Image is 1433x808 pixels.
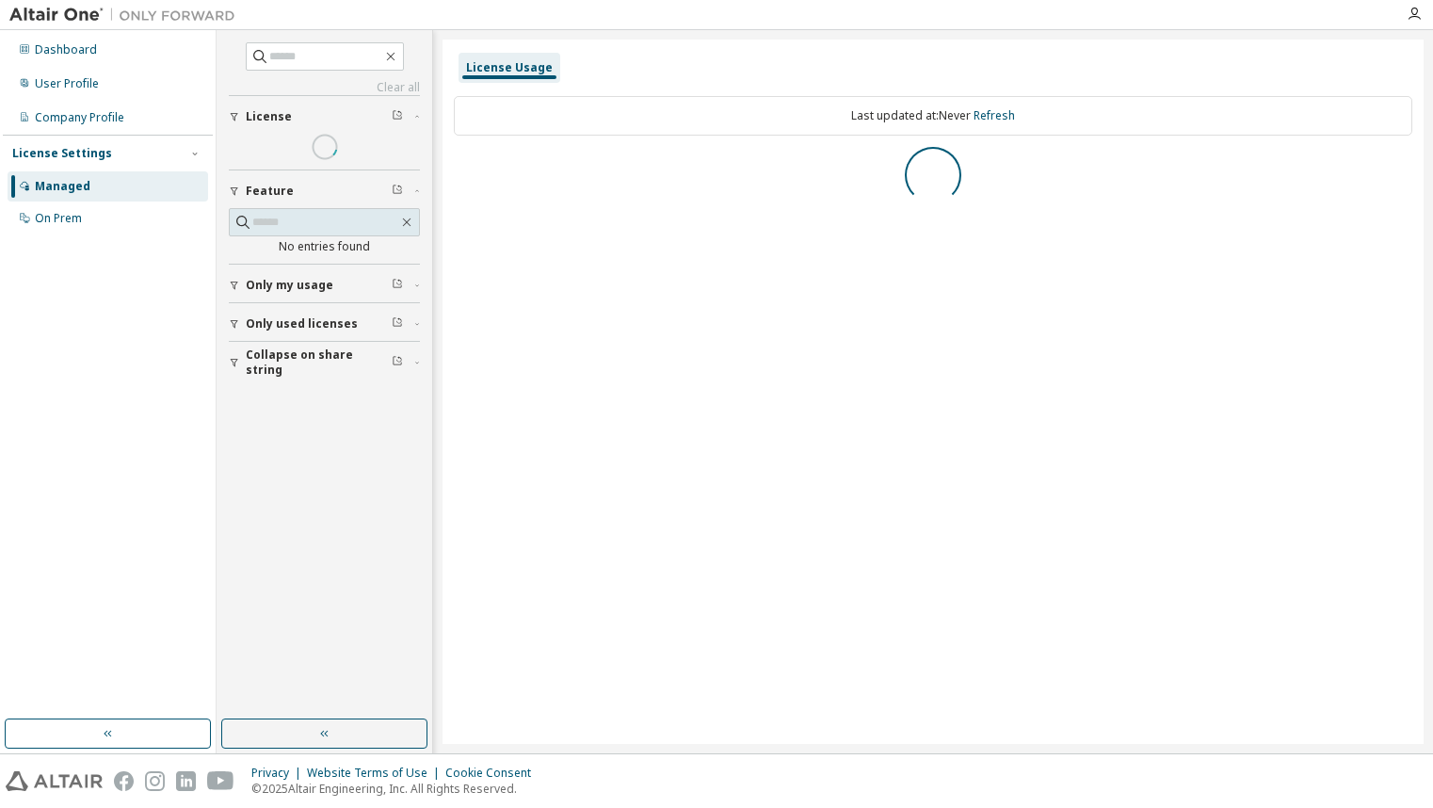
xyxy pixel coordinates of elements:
[229,342,420,383] button: Collapse on share string
[35,179,90,194] div: Managed
[246,278,333,293] span: Only my usage
[454,96,1412,136] div: Last updated at: Never
[207,771,234,791] img: youtube.svg
[35,76,99,91] div: User Profile
[114,771,134,791] img: facebook.svg
[229,170,420,212] button: Feature
[246,184,294,199] span: Feature
[145,771,165,791] img: instagram.svg
[12,146,112,161] div: License Settings
[229,265,420,306] button: Only my usage
[392,184,403,199] span: Clear filter
[6,771,103,791] img: altair_logo.svg
[392,355,403,370] span: Clear filter
[246,316,358,331] span: Only used licenses
[246,347,392,378] span: Collapse on share string
[35,110,124,125] div: Company Profile
[246,109,292,124] span: License
[176,771,196,791] img: linkedin.svg
[251,766,307,781] div: Privacy
[251,781,542,797] p: © 2025 Altair Engineering, Inc. All Rights Reserved.
[974,107,1015,123] a: Refresh
[229,80,420,95] a: Clear all
[392,278,403,293] span: Clear filter
[307,766,445,781] div: Website Terms of Use
[445,766,542,781] div: Cookie Consent
[35,42,97,57] div: Dashboard
[229,303,420,345] button: Only used licenses
[229,239,420,254] div: No entries found
[35,211,82,226] div: On Prem
[392,109,403,124] span: Clear filter
[229,96,420,137] button: License
[466,60,553,75] div: License Usage
[9,6,245,24] img: Altair One
[392,316,403,331] span: Clear filter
